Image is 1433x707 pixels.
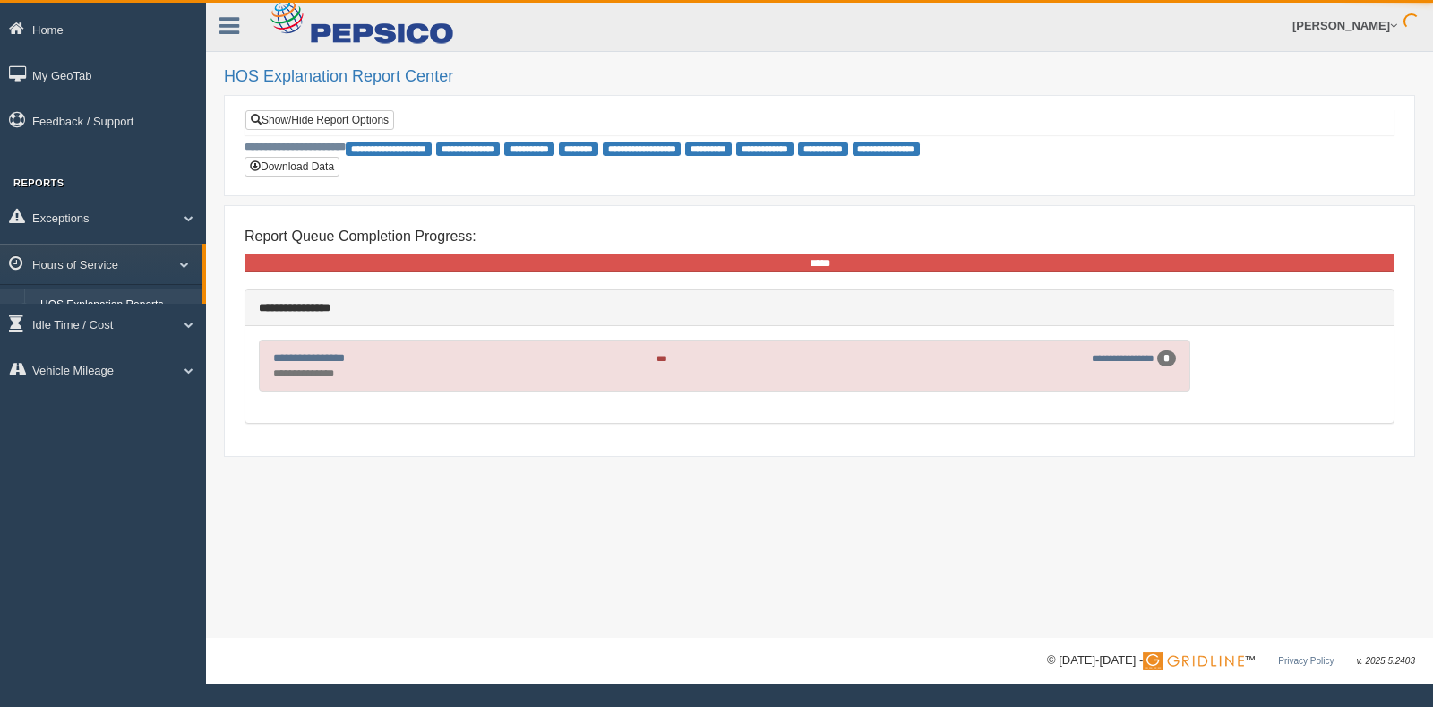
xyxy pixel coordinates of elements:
[1278,656,1334,666] a: Privacy Policy
[32,289,202,322] a: HOS Explanation Reports
[224,68,1415,86] h2: HOS Explanation Report Center
[1143,652,1244,670] img: Gridline
[1357,656,1415,666] span: v. 2025.5.2403
[245,110,394,130] a: Show/Hide Report Options
[1047,651,1415,670] div: © [DATE]-[DATE] - ™
[245,228,1394,245] h4: Report Queue Completion Progress:
[245,157,339,177] button: Download Data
